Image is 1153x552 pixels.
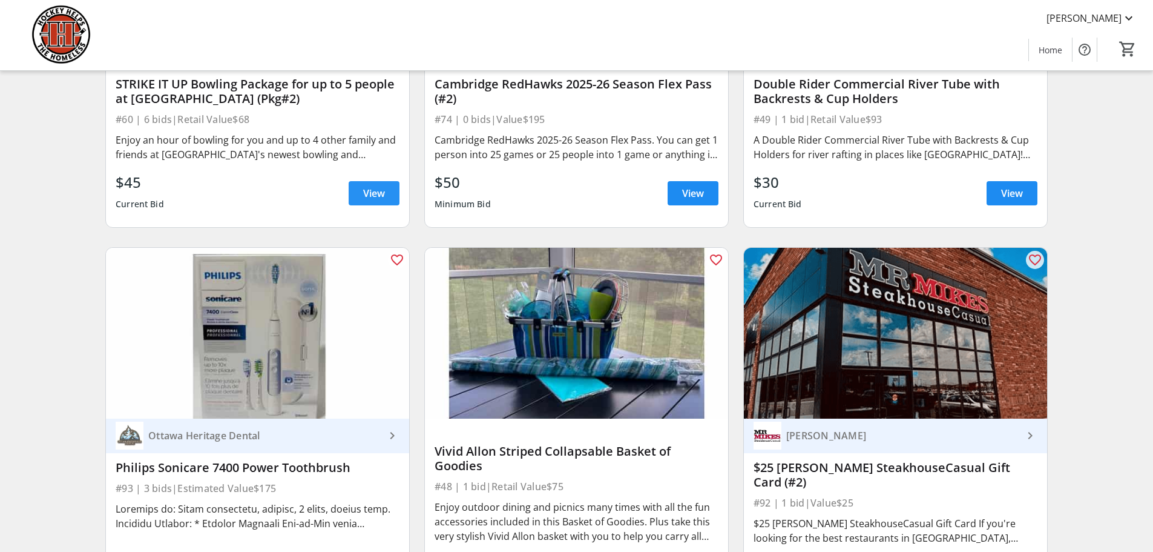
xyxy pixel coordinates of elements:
img: $25 Mr Mikes SteakhouseCasual Gift Card (#2) [744,248,1047,419]
span: View [1001,186,1023,201]
div: Enjoy outdoor dining and picnics many times with all the fun accessories included in this Basket ... [435,500,718,544]
div: $45 [116,171,164,193]
div: $25 [PERSON_NAME] SteakhouseCasual Gift Card If you're looking for the best restaurants in [GEOGR... [754,516,1037,545]
mat-icon: favorite_outline [709,253,723,267]
div: #48 | 1 bid | Retail Value $75 [435,478,718,495]
div: #49 | 1 bid | Retail Value $93 [754,111,1037,128]
a: Home [1029,39,1072,61]
div: #74 | 0 bids | Value $195 [435,111,718,128]
div: $50 [435,171,491,193]
img: Vivid Allon Striped Collapsable Basket of Goodies [425,248,728,419]
img: Hockey Helps the Homeless's Logo [7,5,115,65]
a: View [987,181,1037,205]
span: Home [1039,44,1062,56]
div: Current Bid [116,193,164,215]
img: Mr Mikes SteahouseCasual [754,422,781,450]
a: Ottawa Heritage DentalOttawa Heritage Dental [106,419,409,453]
div: #92 | 1 bid | Value $25 [754,494,1037,511]
div: #93 | 3 bids | Estimated Value $175 [116,480,399,497]
button: Help [1073,38,1097,62]
div: Ottawa Heritage Dental [143,430,385,442]
button: Cart [1117,38,1138,60]
div: Cambridge RedHawks 2025-26 Season Flex Pass (#2) [435,77,718,106]
mat-icon: favorite_outline [390,253,404,267]
img: Philips Sonicare 7400 Power Toothbrush [106,248,409,419]
div: [PERSON_NAME] [781,430,1023,442]
mat-icon: favorite_outline [1028,253,1042,267]
div: $25 [PERSON_NAME] SteakhouseCasual Gift Card (#2) [754,461,1037,490]
mat-icon: keyboard_arrow_right [1023,428,1037,443]
mat-icon: keyboard_arrow_right [385,428,399,443]
div: Double Rider Commercial River Tube with Backrests & Cup Holders [754,77,1037,106]
a: View [668,181,718,205]
div: A Double Rider Commercial River Tube with Backrests & Cup Holders for river rafting in places lik... [754,133,1037,162]
button: [PERSON_NAME] [1037,8,1146,28]
div: Philips Sonicare 7400 Power Toothbrush [116,461,399,475]
div: #60 | 6 bids | Retail Value $68 [116,111,399,128]
div: Vivid Allon Striped Collapsable Basket of Goodies [435,444,718,473]
span: View [682,186,704,201]
div: $30 [754,171,802,193]
div: Minimum Bid [435,193,491,215]
div: STRIKE IT UP Bowling Package for up to 5 people at [GEOGRAPHIC_DATA] (Pkg#2) [116,77,399,106]
a: View [349,181,399,205]
div: Current Bid [754,193,802,215]
span: [PERSON_NAME] [1046,11,1122,25]
a: Mr Mikes SteahouseCasual[PERSON_NAME] [744,419,1047,453]
div: Enjoy an hour of bowling for you and up to 4 other family and friends at [GEOGRAPHIC_DATA]'s newe... [116,133,399,162]
span: View [363,186,385,201]
div: Cambridge RedHawks 2025-26 Season Flex Pass. You can get 1 person into 25 games or 25 people into... [435,133,718,162]
img: Ottawa Heritage Dental [116,422,143,450]
div: Loremips do: Sitam consectetu, adipisc, 2 elits, doeius temp. Incididu Utlabor: * Etdolor Magnaal... [116,502,399,531]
